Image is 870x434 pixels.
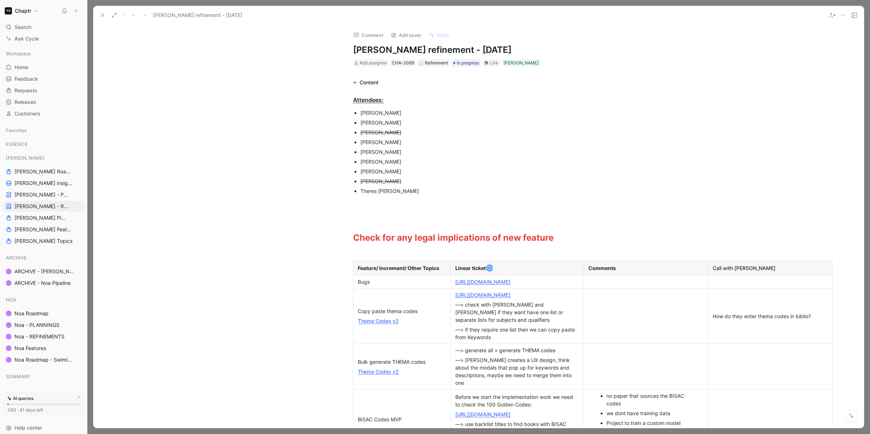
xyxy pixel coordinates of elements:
a: Ask Cycle [3,33,84,44]
div: NOANoa RoadmapNoa - PLANNINGSNoa - REFINEMENTSNoa FeaturesNoa Roadmap - Swimlanes [3,294,84,365]
div: [PERSON_NAME] [360,138,604,146]
a: [PERSON_NAME] - PLANNINGS [3,189,84,200]
span: ARCHIVE [6,254,27,261]
a: [PERSON_NAME] insights [3,178,84,189]
span: [PERSON_NAME] Pipeline [14,214,67,222]
button: Comment [350,30,387,40]
span: Help center [14,425,42,431]
div: [PERSON_NAME] [504,59,539,67]
span: 🌀 [486,264,493,271]
a: Releases [3,97,84,108]
span: Releases [14,98,36,106]
div: SUMMARY [3,371,84,384]
div: 💬Refinement [418,59,449,67]
div: NOA [3,294,84,305]
div: —> [PERSON_NAME] creates a UX design, think about the modals that pop up for keywords and descrip... [455,356,579,387]
div: AI queries [7,395,33,402]
a: [PERSON_NAME] Features [3,224,84,235]
div: ESSENCE [3,139,84,149]
div: [PERSON_NAME] [3,152,84,163]
a: Noa Features [3,343,84,354]
a: Home [3,62,84,73]
strong: Linear ticket [455,265,486,271]
span: Workspace [6,50,31,57]
div: ARCHIVEARCHIVE - [PERSON_NAME] PipelineARCHIVE - Noa Pipeline [3,252,84,288]
span: In progress [457,59,479,67]
button: Add cover [388,30,425,40]
div: Search [3,22,84,33]
a: [URL][DOMAIN_NAME] [455,292,510,298]
div: no paper that sources the BISAC codes [606,392,693,407]
span: Requests [14,87,37,94]
h1: Chaptr [15,8,31,14]
div: ARCHIVE [3,252,84,263]
span: NOA [6,296,16,303]
span: Search [14,23,31,31]
span: Feedback [14,75,38,83]
span: Add assignee [360,60,387,66]
div: Project to train a custom model [606,419,693,427]
a: [PERSON_NAME] Topics [3,236,84,247]
a: Noa Roadmap [3,308,84,319]
u: Attendees: [353,96,384,104]
a: Thema Codes v2 [358,368,399,375]
div: Workspace [3,48,84,59]
a: [PERSON_NAME] - REFINEMENTS [3,201,84,212]
a: Customers [3,108,84,119]
span: [PERSON_NAME] refinement - [DATE] [153,11,242,20]
s: [PERSON_NAME] [360,178,401,184]
button: Write [426,30,452,40]
span: [PERSON_NAME] Roadmap - open items [14,168,72,175]
a: Requests [3,85,84,96]
span: [PERSON_NAME] insights [14,180,74,187]
span: Noa - PLANNINGS [14,321,59,329]
div: 1/50 · 41 days left [7,406,43,414]
span: [PERSON_NAME] - REFINEMENTS [14,203,70,210]
div: ESSENCE [3,139,84,152]
div: [PERSON_NAME][PERSON_NAME] Roadmap - open items[PERSON_NAME] insights[PERSON_NAME] - PLANNINGS[PE... [3,152,84,247]
span: Noa Roadmap - Swimlanes [14,356,74,363]
div: Help center [3,422,84,433]
span: Home [14,64,28,71]
span: ARCHIVE - [PERSON_NAME] Pipeline [14,268,76,275]
div: Favorites [3,125,84,136]
span: [PERSON_NAME] Features [14,226,74,233]
div: CHA-2069 [392,59,414,67]
a: Noa Roadmap - Swimlanes [3,354,84,365]
span: Noa Roadmap [14,310,49,317]
div: BISAC Codes MVP [358,416,446,423]
div: we dont have training data [606,409,693,417]
div: [PERSON_NAME] [360,148,604,156]
div: —> check with [PERSON_NAME] and [PERSON_NAME] if they want have one list or separate lists for su... [455,301,579,324]
div: Content [350,78,381,87]
a: [URL][DOMAIN_NAME] [455,411,510,417]
s: [PERSON_NAME] [360,129,401,135]
div: Bulk generate THEMA codes [358,358,446,366]
span: [PERSON_NAME] [6,154,45,161]
button: ChaptrChaptr [3,6,41,16]
a: Noa - REFINEMENTS [3,331,84,342]
a: [URL][DOMAIN_NAME] [455,279,510,285]
strong: Feature/ Increment/ Other Topics [358,265,439,271]
span: [PERSON_NAME] Topics [14,237,72,245]
div: Before we start the implementation work we need to check the 100 Golden Codes: [455,393,579,408]
h1: [PERSON_NAME] refinement - [DATE] [353,44,604,56]
div: Content [360,78,378,87]
span: Ask Cycle [14,34,39,43]
strong: Comments [588,265,616,271]
div: [PERSON_NAME] [360,168,604,175]
div: Refinement [419,59,448,67]
div: [PERSON_NAME] [360,109,604,117]
span: Check for any legal implications of new feature [353,232,554,243]
span: Write [437,32,449,38]
span: ARCHIVE - Noa Pipeline [14,279,71,287]
div: Bugs [358,278,446,286]
span: [PERSON_NAME] - PLANNINGS [14,191,70,198]
a: Feedback [3,73,84,84]
div: [PERSON_NAME] [360,119,604,126]
div: —> generate all + generate THEMA codes [455,346,579,354]
div: —> if they require one list then we can copy paste from Keywords [455,326,579,341]
div: Copy paste thema codes [358,307,446,315]
span: Customers [14,110,41,117]
span: Favorites [6,127,27,134]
